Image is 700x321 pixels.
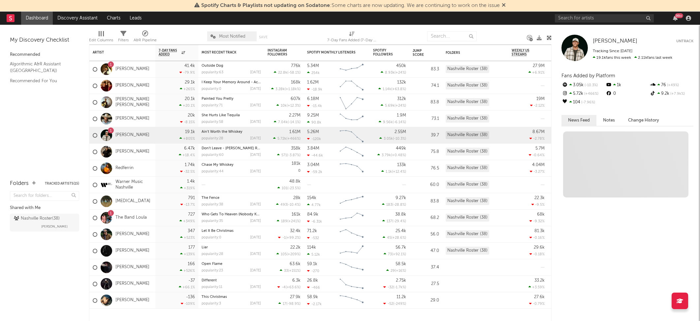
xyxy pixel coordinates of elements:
div: -32.5 % [180,169,195,174]
div: popularity: 28 [202,137,223,140]
div: Nashville Roster (38) [446,82,489,89]
a: Warner Music Nashville [115,179,152,191]
div: 104 [561,98,605,107]
div: ( ) [276,202,301,207]
div: 99 + [675,13,683,18]
button: Tracked Artists(15) [45,182,79,185]
div: ( ) [381,70,406,75]
div: 19.1k [185,130,195,134]
div: Instagram Followers [268,49,291,56]
div: 1.62M [307,80,319,85]
a: [PERSON_NAME] [593,38,637,45]
span: -10.4 % [288,203,300,207]
span: Most Notified [219,34,245,39]
svg: Chart title [337,193,366,210]
svg: Chart title [337,111,366,127]
div: ( ) [379,136,406,141]
a: Algorithmic A&R Assistant ([GEOGRAPHIC_DATA]) [10,60,73,74]
button: Untrack [676,38,693,45]
div: Folders [10,180,29,188]
div: 3.05k [561,81,605,89]
div: 4.77k [307,203,321,207]
div: +319 % [180,186,195,190]
div: 9.27k [396,196,406,200]
div: 84.9k [307,212,318,217]
div: 177 [188,245,195,250]
div: 3.84M [307,146,319,151]
span: 3.05k [384,137,393,141]
div: 19M [536,97,545,101]
span: +24 % [396,104,405,108]
a: Don't Leave - [PERSON_NAME] Remix [202,147,266,150]
div: Nashville Roster (38) [446,98,489,106]
span: 183 [386,203,392,207]
span: 189 [281,220,287,223]
div: 358k [291,146,301,151]
div: ( ) [381,103,406,108]
span: -3.87 % [288,154,300,157]
a: I Keep Your Memory Around - Acoustic [202,81,269,84]
svg: Chart title [337,243,366,259]
div: 607k [291,97,301,101]
div: Recommended [10,51,79,59]
div: [DATE] [250,170,261,173]
div: 181k [292,161,301,166]
a: Open Flame [202,262,222,266]
div: 7-Day Fans Added (7-Day Fans Added) [327,28,377,47]
a: Charts [102,12,125,25]
div: popularity: 63 [202,71,223,74]
div: -59.2k [307,170,322,174]
div: 56.0 [413,231,439,238]
div: [DATE] [250,71,261,74]
a: Liar [202,246,208,249]
span: 5.69k [385,104,395,108]
div: 6.47k [184,146,195,151]
div: +265 % [180,87,195,91]
div: popularity: 0 [202,236,221,239]
input: Search for folders... [10,191,79,201]
div: 6.18M [307,97,319,101]
span: 45 [387,236,391,240]
a: [PERSON_NAME] [115,281,149,287]
div: 71.2k [307,229,317,233]
div: 75.8 [413,148,439,156]
span: Tracking Since: [DATE] [593,49,632,53]
a: Let It Be Christmas [202,229,234,233]
span: 3.79k [382,154,391,157]
span: 1.1k [386,170,392,174]
div: ( ) [378,87,406,91]
div: 3.04M [307,163,319,167]
div: 776k [291,64,301,68]
div: +18.4 % [179,153,195,157]
div: [DATE] [250,236,261,239]
div: ( ) [276,103,301,108]
div: Let It Be Christmas [202,229,261,233]
div: [DATE] [250,219,261,223]
div: 81.3k [534,229,545,233]
div: 38.8k [395,212,406,217]
button: Notes [596,115,621,126]
div: [DATE] [250,120,261,124]
span: 493 [280,203,287,207]
div: Shared with Me [10,204,79,212]
span: +99.2 % [287,236,300,240]
div: 2.27M [289,113,301,118]
span: 571 [281,154,287,157]
div: 1.61M [289,130,301,134]
span: -10.3 % [394,137,405,141]
span: -28.8 % [393,203,405,207]
a: Redferrin [115,165,134,171]
span: +241 % [288,220,300,223]
div: 450k [396,64,406,68]
span: 7-Day Fans Added [159,49,180,56]
div: popularity: 60 [202,153,224,157]
div: +349 % [179,219,195,223]
div: 114k [307,245,316,250]
div: ( ) [274,70,301,75]
div: +20.1 % [179,103,195,108]
div: 22.2k [290,245,301,250]
span: +466 % [287,137,300,141]
div: Spotify Followers [373,49,396,56]
a: [PERSON_NAME] [115,66,149,72]
a: Nashville Roster(38)[PERSON_NAME] [10,214,79,232]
